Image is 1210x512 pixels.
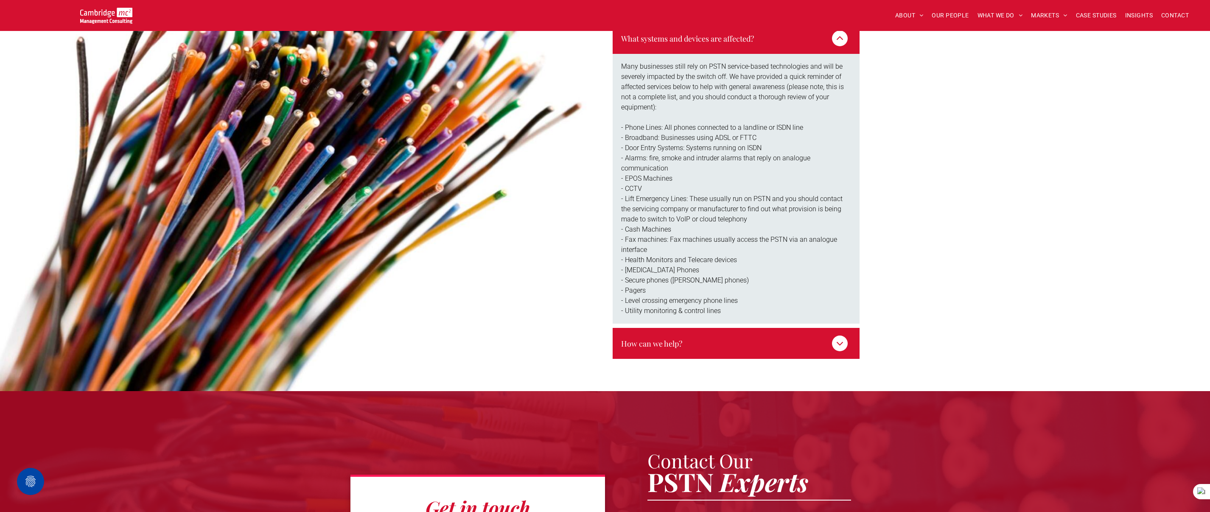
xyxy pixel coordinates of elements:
p: Many businesses still rely on PSTN service-based technologies and will be severely impacted by th... [621,62,851,112]
a: INSIGHTS [1121,9,1157,22]
p: - Phone Lines: All phones connected to a landline or ISDN line [621,123,851,133]
p: - Health Monitors and Telecare devices [621,255,851,265]
span: PSTN [647,464,714,498]
p: - Door Entry Systems: Systems running on ISDN [621,143,851,153]
p: - CCTV [621,184,851,194]
h3: What systems and devices are affected? [621,34,754,44]
p: - Level crossing emergency phone lines [621,296,851,306]
p: - Pagers [621,285,851,296]
img: Go to Homepage [80,8,132,24]
a: CONTACT [1157,9,1193,22]
p: - Alarms: fire, smoke and intruder alarms that reply on analogue communication [621,153,851,173]
p: - Secure phones ([PERSON_NAME] phones) [621,275,851,285]
p: - Utility monitoring & control lines [621,306,851,316]
a: ABOUT [891,9,928,22]
a: OUR PEOPLE [927,9,973,22]
p: - Cash Machines [621,224,851,235]
a: WHAT WE DO [973,9,1027,22]
p: - Lift Emergency Lines: These usually run on PSTN and you should contact the servicing company or... [621,194,851,224]
p: - EPOS Machines [621,173,851,184]
p: - Broadband: Businesses using ADSL or FTTC [621,133,851,143]
span: Contact Our [647,448,753,473]
p: - [MEDICAL_DATA] Phones [621,265,851,275]
a: CASE STUDIES [1072,9,1121,22]
span: Experts [720,464,808,498]
a: MARKETS [1027,9,1071,22]
h3: How can we help? [621,339,682,349]
a: Your Business Transformed | Cambridge Management Consulting [80,9,132,18]
p: - Fax machines: Fax machines usually access the PSTN via an analogue interface [621,235,851,255]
